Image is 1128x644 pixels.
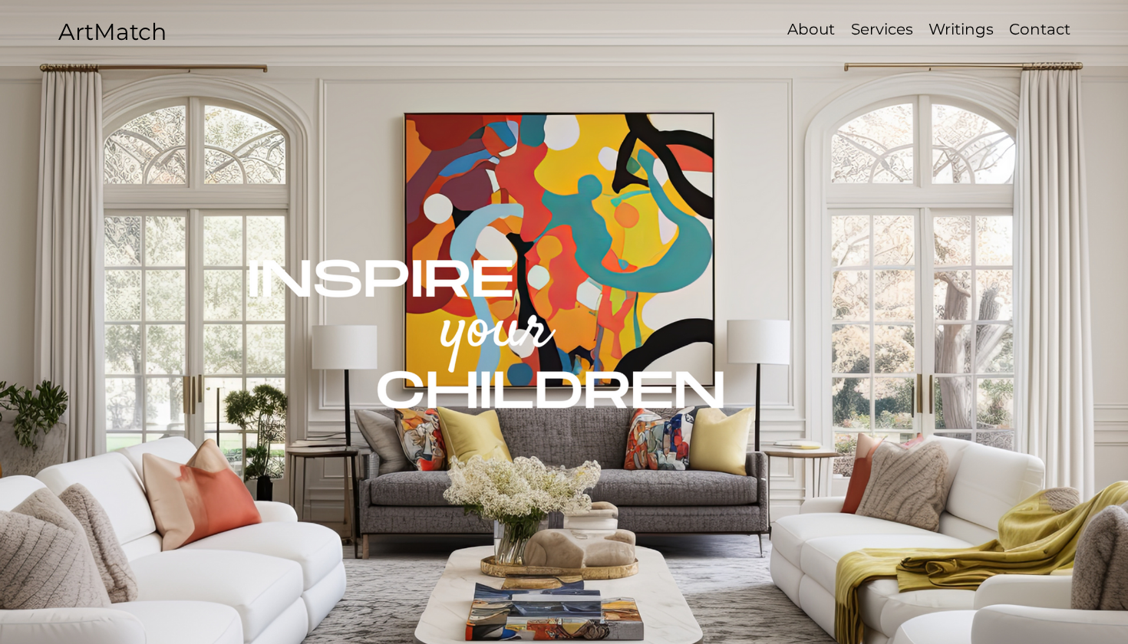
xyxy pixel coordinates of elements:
[1001,18,1078,41] p: Contact
[843,18,921,41] a: Services
[1001,18,1077,41] a: Contact
[921,18,1001,41] a: Writings
[58,18,167,46] a: ArtMatch
[729,18,1077,41] nav: Site
[780,18,843,41] a: About
[843,18,921,41] p: Services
